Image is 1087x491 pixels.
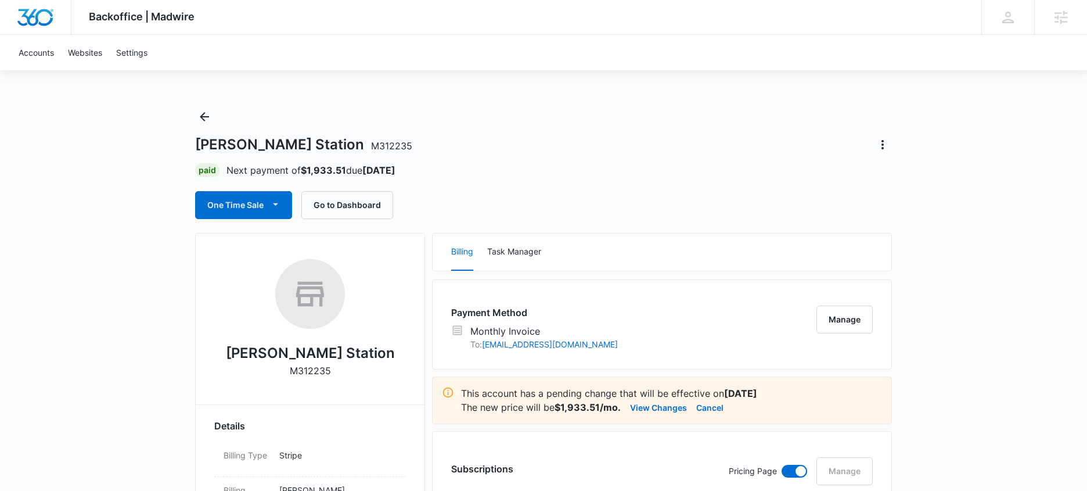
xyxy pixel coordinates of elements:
a: [EMAIL_ADDRESS][DOMAIN_NAME] [482,339,618,349]
strong: $1,933.51 [301,164,346,176]
button: View Changes [630,400,687,414]
button: Actions [873,135,892,154]
button: One Time Sale [195,191,292,219]
button: Billing [451,234,473,271]
h1: [PERSON_NAME] Station [195,136,412,153]
span: Backoffice | Madwire [89,10,195,23]
p: Monthly Invoice [470,324,618,338]
strong: [DATE] [724,388,757,399]
button: Go to Dashboard [301,191,393,219]
span: Details [214,419,245,433]
a: Settings [109,35,154,70]
h3: Subscriptions [451,462,513,476]
h3: Payment Method [451,306,618,320]
a: Websites [61,35,109,70]
strong: $1,933.51/mo. [555,402,621,413]
p: M312235 [290,364,331,378]
dt: Billing Type [224,449,270,461]
div: Paid [195,163,219,177]
span: M312235 [371,140,412,152]
button: Back [195,107,214,126]
h2: [PERSON_NAME] Station [226,343,395,364]
a: Accounts [12,35,61,70]
p: This account has a pending change that will be effective on [461,386,882,400]
button: Cancel [696,400,724,414]
p: The new price will be [461,400,621,414]
button: Manage [816,306,873,334]
p: To: [470,338,618,350]
strong: [DATE] [362,164,395,176]
p: Stripe [279,449,397,461]
div: Billing TypeStripe [214,442,406,477]
p: Next payment of due [226,163,395,177]
button: Task Manager [487,234,541,271]
p: Pricing Page [729,465,777,478]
